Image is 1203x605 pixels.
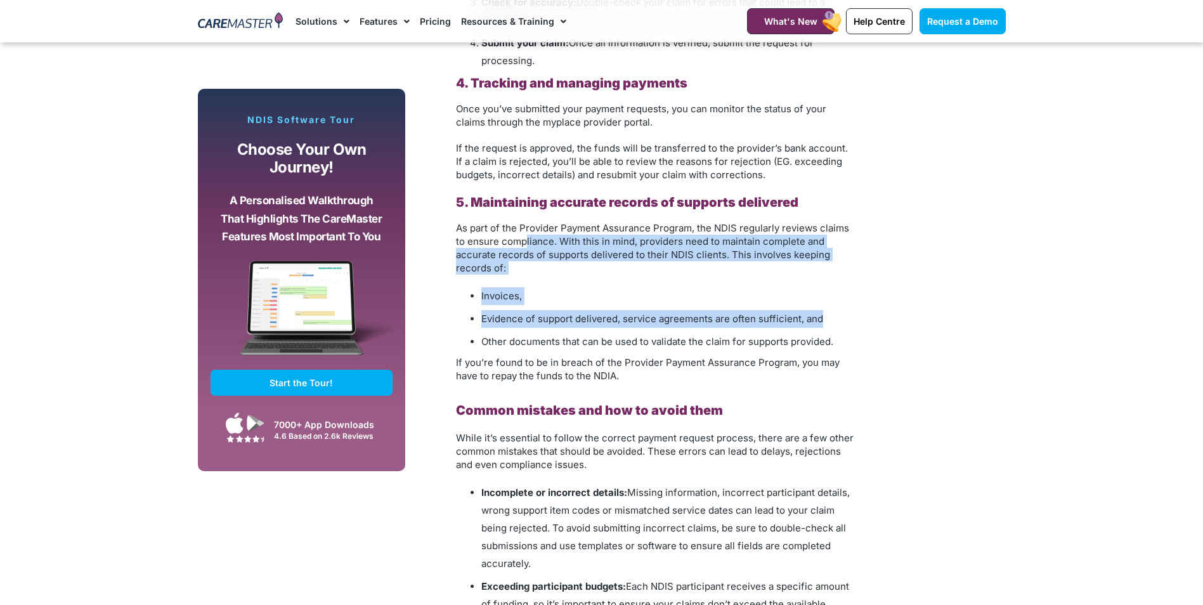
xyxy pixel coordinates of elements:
[481,580,626,592] b: Exceeding participant budgets:
[481,486,627,498] b: Incomplete or incorrect details:
[747,8,835,34] a: What's New
[456,403,723,418] b: Common mistakes and how to avoid them
[481,335,833,348] span: Other documents that can be used to validate the claim for supports provided.
[274,418,386,431] div: 7000+ App Downloads
[456,195,798,210] b: 5. Maintaining accurate records of supports delivered
[220,192,384,246] p: A personalised walkthrough that highlights the CareMaster features most important to you
[846,8,913,34] a: Help Centre
[270,377,333,388] span: Start the Tour!
[456,432,854,471] span: While it’s essential to follow the correct payment request process, there are a few other common ...
[456,103,826,128] span: Once you’ve submitted your payment requests, you can monitor the status of your claims through th...
[226,412,244,434] img: Apple App Store Icon
[274,431,386,441] div: 4.6 Based on 2.6k Reviews
[220,141,384,177] p: Choose your own journey!
[481,37,569,49] b: Submit your claim:
[211,370,393,396] a: Start the Tour!
[226,435,264,443] img: Google Play Store App Review Stars
[456,142,848,181] span: If the request is approved, the funds will be transferred to the provider’s bank account. If a cl...
[456,75,687,91] b: 4. Tracking and managing payments
[456,356,840,382] span: If you’re found to be in breach of the Provider Payment Assurance Program, you may have to repay ...
[927,16,998,27] span: Request a Demo
[211,114,393,126] p: NDIS Software Tour
[854,16,905,27] span: Help Centre
[764,16,817,27] span: What's New
[481,313,823,325] span: Evidence of support delivered, service agreements are often sufficient, and
[481,290,522,302] span: Invoices,
[247,413,264,433] img: Google Play App Icon
[198,12,283,31] img: CareMaster Logo
[456,222,849,274] span: As part of the Provider Payment Assurance Program, the NDIS regularly reviews claims to ensure co...
[481,486,850,569] span: Missing information, incorrect participant details, wrong support item codes or mismatched servic...
[211,261,393,370] img: CareMaster Software Mockup on Screen
[920,8,1006,34] a: Request a Demo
